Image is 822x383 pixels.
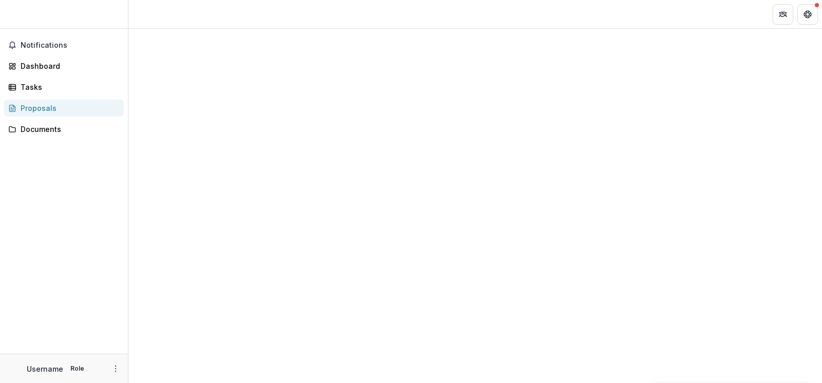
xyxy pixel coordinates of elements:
button: Get Help [797,4,818,25]
button: Partners [773,4,793,25]
span: Notifications [21,41,120,50]
div: Dashboard [21,61,116,71]
div: Proposals [21,103,116,113]
div: Tasks [21,82,116,92]
button: More [109,362,122,375]
p: Username [27,363,63,374]
p: Role [67,364,87,373]
div: Documents [21,124,116,135]
a: Tasks [4,79,124,95]
a: Dashboard [4,58,124,74]
button: Notifications [4,37,124,53]
a: Documents [4,121,124,138]
a: Proposals [4,100,124,117]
